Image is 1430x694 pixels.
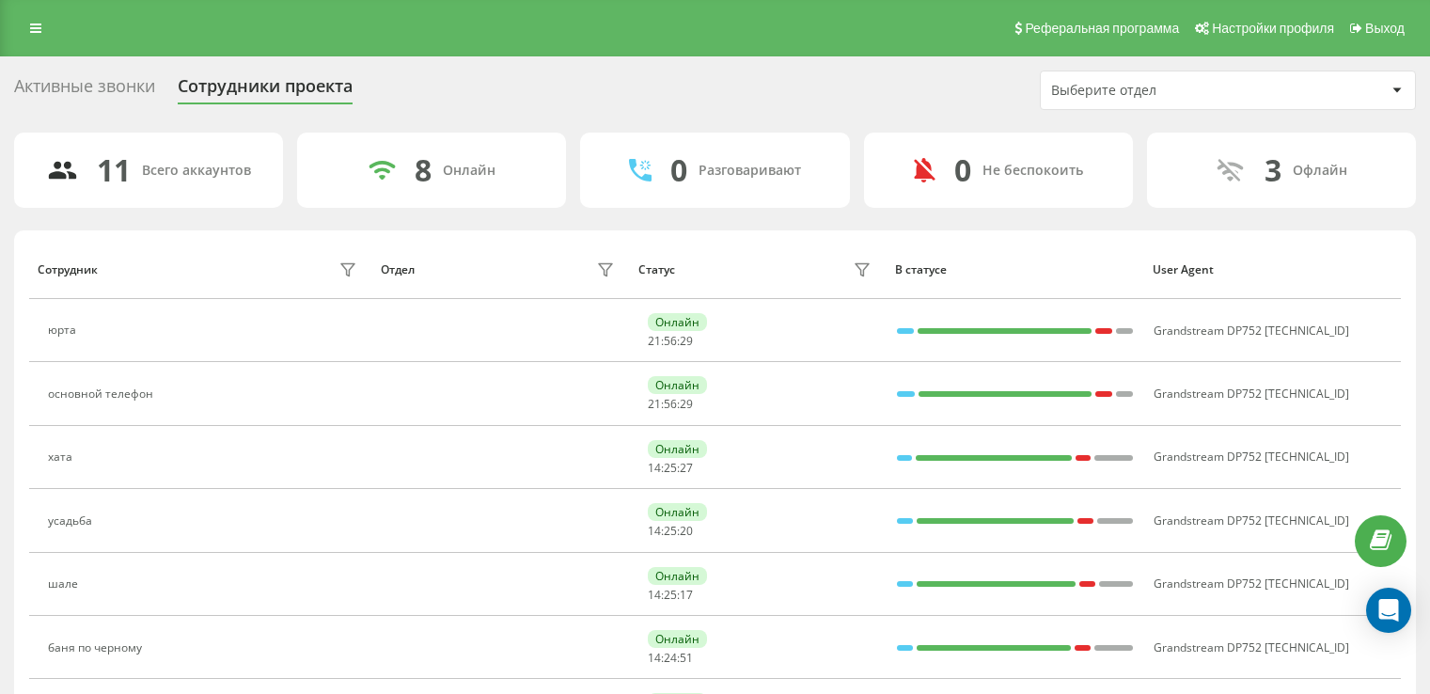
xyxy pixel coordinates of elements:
div: : : [648,398,693,411]
span: Выход [1365,21,1405,36]
div: В статусе [895,263,1135,276]
span: 56 [664,333,677,349]
span: 25 [664,460,677,476]
span: 27 [680,460,693,476]
span: Grandstream DP752 [TECHNICAL_ID] [1154,576,1349,591]
div: Сотрудник [38,263,98,276]
div: : : [648,335,693,348]
span: 14 [648,650,661,666]
span: Grandstream DP752 [TECHNICAL_ID] [1154,639,1349,655]
div: юрта [48,323,81,337]
span: Grandstream DP752 [TECHNICAL_ID] [1154,386,1349,402]
div: : : [648,525,693,538]
span: 29 [680,333,693,349]
div: Активные звонки [14,76,155,105]
span: 51 [680,650,693,666]
div: баня по черному [48,641,147,655]
div: Open Intercom Messenger [1366,588,1411,633]
div: User Agent [1153,263,1392,276]
div: усадьба [48,514,97,528]
div: Онлайн [648,313,707,331]
span: 25 [664,523,677,539]
div: Офлайн [1293,163,1347,179]
span: 24 [664,650,677,666]
div: : : [648,589,693,602]
span: 21 [648,333,661,349]
div: Онлайн [443,163,495,179]
div: 11 [97,152,131,188]
div: шале [48,577,83,591]
div: хата [48,450,77,464]
div: Онлайн [648,567,707,585]
span: 20 [680,523,693,539]
div: Выберите отдел [1051,83,1276,99]
span: Настройки профиля [1212,21,1334,36]
div: : : [648,652,693,665]
div: 0 [954,152,971,188]
span: 14 [648,460,661,476]
div: Онлайн [648,503,707,521]
span: 25 [664,587,677,603]
div: Всего аккаунтов [142,163,251,179]
div: Статус [638,263,675,276]
div: Онлайн [648,440,707,458]
div: Онлайн [648,376,707,394]
span: Grandstream DP752 [TECHNICAL_ID] [1154,323,1349,339]
span: 14 [648,587,661,603]
div: Сотрудники проекта [178,76,353,105]
div: 0 [670,152,687,188]
div: Отдел [381,263,415,276]
span: 56 [664,396,677,412]
div: Разговаривают [699,163,801,179]
div: 3 [1265,152,1281,188]
span: Реферальная программа [1025,21,1179,36]
span: Grandstream DP752 [TECHNICAL_ID] [1154,513,1349,528]
span: 17 [680,587,693,603]
span: 14 [648,523,661,539]
span: Grandstream DP752 [TECHNICAL_ID] [1154,449,1349,465]
div: основной телефон [48,387,158,401]
div: 8 [415,152,432,188]
span: 21 [648,396,661,412]
span: 29 [680,396,693,412]
div: Онлайн [648,630,707,648]
div: : : [648,462,693,475]
div: Не беспокоить [982,163,1083,179]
